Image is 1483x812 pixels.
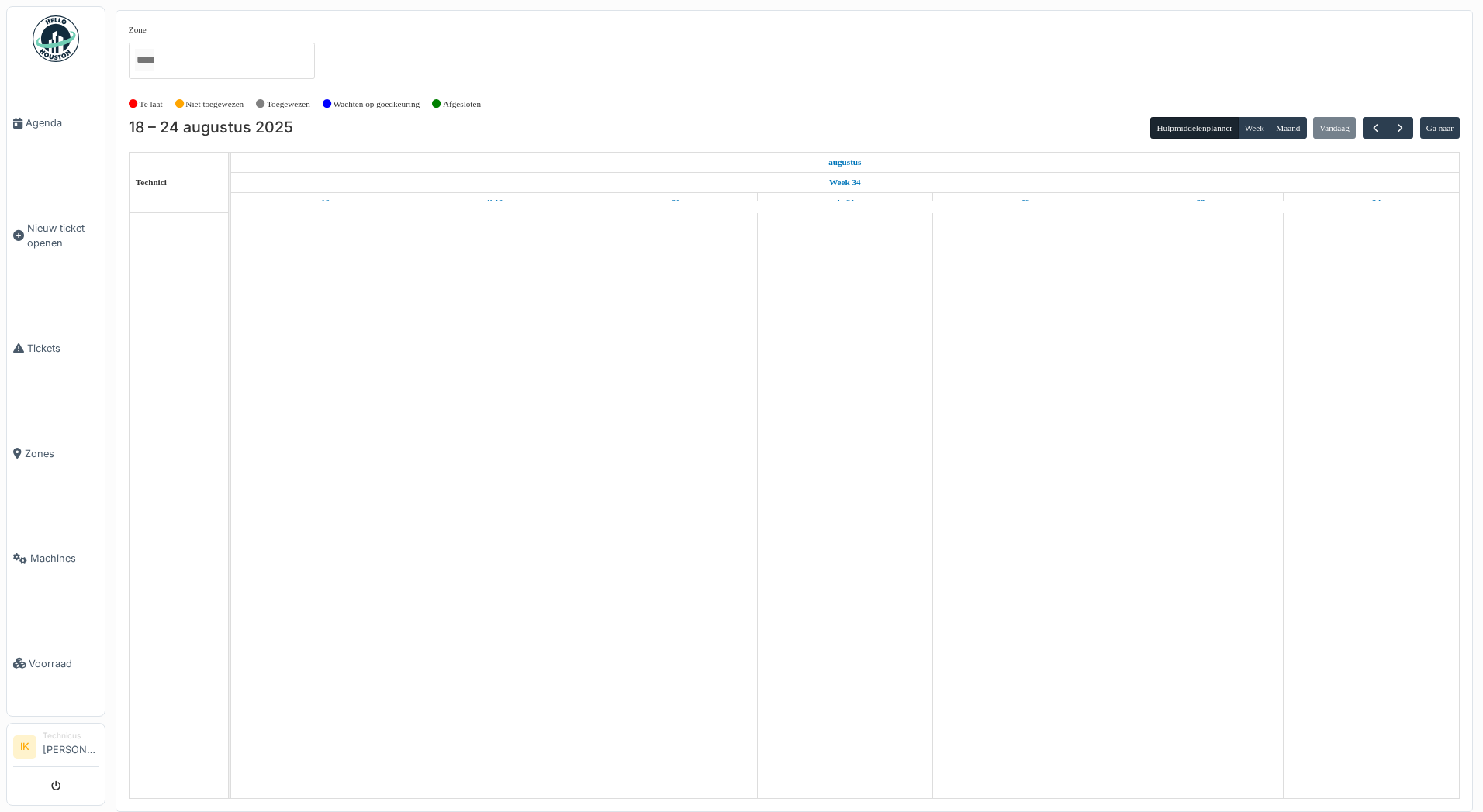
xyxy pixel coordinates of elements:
[43,730,99,741] div: Technicus
[655,193,684,212] a: 20 augustus 2025
[29,656,99,671] span: Voorraad
[303,193,334,212] a: 18 augustus 2025
[267,98,310,111] label: Toegewezen
[1270,117,1307,139] button: Maand
[1363,117,1388,139] button: Vorige
[13,735,36,759] li: IK
[129,119,293,137] h2: 18 – 24 augustus 2025
[1007,193,1033,212] a: 22 augustus 2025
[481,193,506,212] a: 19 augustus 2025
[27,341,99,356] span: Tickets
[7,611,105,717] a: Voorraad
[43,730,99,763] li: [PERSON_NAME]
[7,71,105,176] a: Agenda
[824,153,865,172] a: 18 augustus 2025
[27,221,99,250] span: Nieuw ticket openen
[135,49,154,71] input: Alles
[1388,117,1413,139] button: Volgende
[443,98,481,111] label: Afgesloten
[7,506,105,611] a: Machines
[825,173,865,192] a: Week 34
[831,193,859,212] a: 21 augustus 2025
[25,446,99,461] span: Zones
[185,98,244,111] label: Niet toegewezen
[1420,117,1461,139] button: Ga naar
[1358,193,1385,212] a: 24 augustus 2025
[7,296,105,401] a: Tickets
[129,23,147,36] label: Zone
[1313,117,1356,139] button: Vandaag
[1238,117,1270,139] button: Week
[33,15,79,62] img: Badge_color-CXgf-gQk.svg
[26,115,99,130] span: Agenda
[13,730,99,767] a: IK Technicus[PERSON_NAME]
[7,401,105,506] a: Zones
[334,98,420,111] label: Wachten op goedkeuring
[7,176,105,296] a: Nieuw ticket openen
[1150,117,1239,139] button: Hulpmiddelenplanner
[30,551,99,566] span: Machines
[140,98,163,111] label: Te laat
[1182,193,1209,212] a: 23 augustus 2025
[136,177,167,187] span: Technici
